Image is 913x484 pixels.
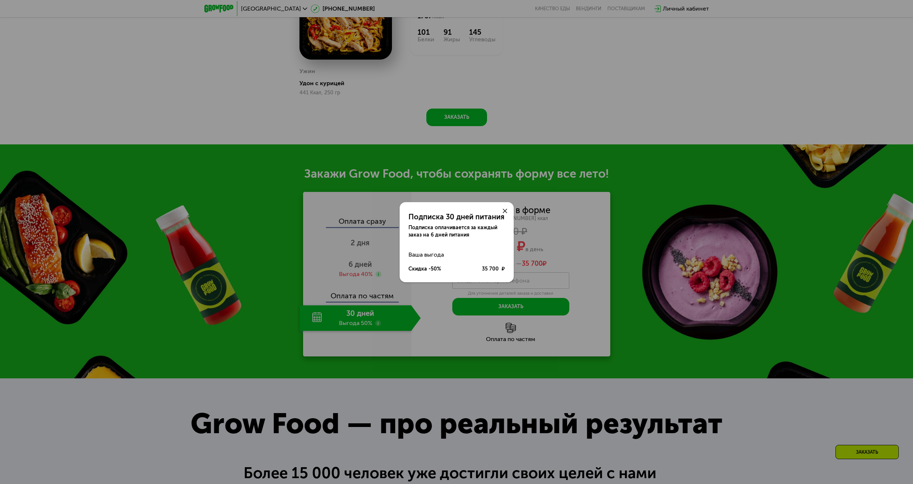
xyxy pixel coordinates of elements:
[482,265,505,273] div: 35 700
[408,212,505,221] div: Подписка 30 дней питания
[502,265,505,273] span: ₽
[408,224,505,239] div: Подписка оплачивается за каждый заказ на 6 дней питания
[408,265,441,273] div: Скидка -50%
[408,247,505,262] div: Ваша выгода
